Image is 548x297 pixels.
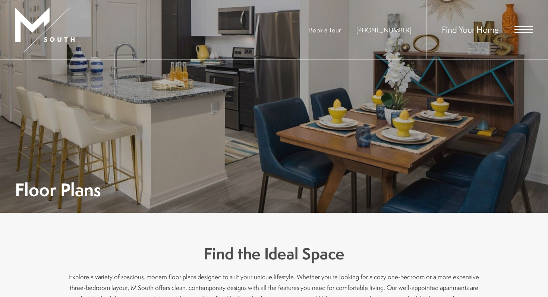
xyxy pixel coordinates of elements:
[15,7,75,52] img: MSouth
[356,26,412,34] span: [PHONE_NUMBER]
[309,26,341,34] a: Book a Tour
[15,181,101,198] h1: Floor Plans
[69,243,479,265] h3: Find the Ideal Space
[514,26,533,33] button: Open Menu
[356,26,412,34] a: Call Us at 813-570-8014
[442,23,499,35] a: Find Your Home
